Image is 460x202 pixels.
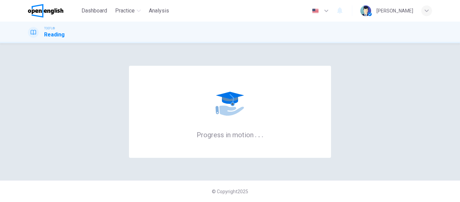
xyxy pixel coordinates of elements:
img: en [311,8,320,13]
a: OpenEnglish logo [28,4,79,18]
h6: . [255,128,257,140]
div: [PERSON_NAME] [376,7,413,15]
button: Practice [112,5,143,17]
h6: . [261,128,264,140]
span: Dashboard [81,7,107,15]
h6: . [258,128,260,140]
span: TOEFL® [44,26,55,31]
img: Profile picture [360,5,371,16]
img: OpenEnglish logo [28,4,63,18]
span: Analysis [149,7,169,15]
span: © Copyright 2025 [212,189,248,194]
button: Dashboard [79,5,110,17]
h6: Progress in motion [197,130,264,139]
span: Practice [115,7,135,15]
button: Analysis [146,5,172,17]
h1: Reading [44,31,65,39]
